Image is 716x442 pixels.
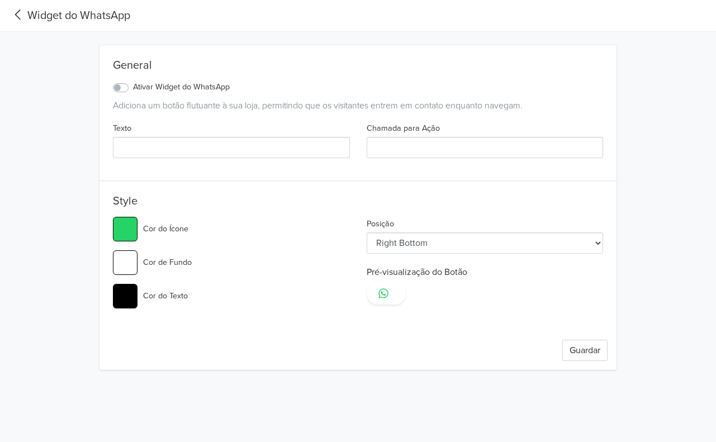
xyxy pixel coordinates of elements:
[113,59,603,77] div: General
[143,256,192,269] label: Cor de Fundo
[133,81,230,93] label: Ativar Widget do WhatsApp
[113,99,603,112] div: Adiciona um botão flutuante à sua loja, permitindo que os visitantes entrem em contato enquanto n...
[367,267,604,278] h6: Pré-visualização do Botão
[367,218,394,230] label: Posição
[367,122,440,135] label: Chamada para Ação
[9,7,130,24] a: Widget do WhatsApp
[113,122,131,135] label: Texto
[143,290,188,302] label: Cor do Texto
[143,223,188,235] label: Cor do Ícone
[113,194,603,212] h5: Style
[562,340,608,361] button: Guardar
